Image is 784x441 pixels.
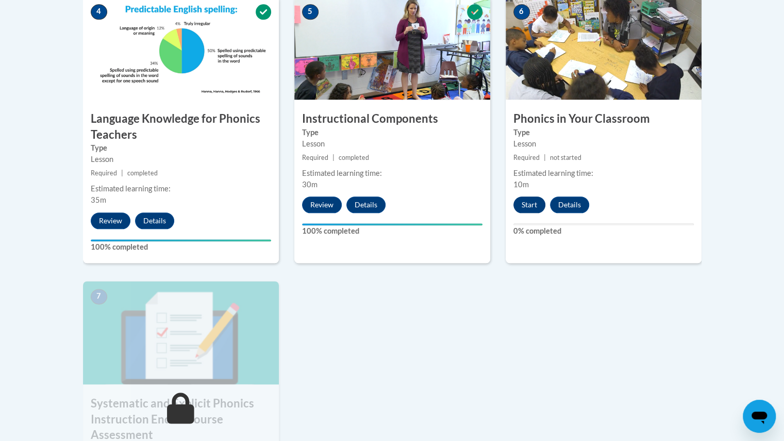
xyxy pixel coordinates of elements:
div: Your progress [302,223,482,225]
div: Lesson [91,154,271,165]
label: 100% completed [91,241,271,253]
span: 4 [91,4,107,20]
button: Review [302,197,342,213]
span: 7 [91,289,107,304]
span: not started [550,154,581,161]
div: Your progress [91,239,271,241]
div: Estimated learning time: [513,168,694,179]
label: Type [302,127,482,138]
h3: Phonics in Your Classroom [506,111,702,127]
span: | [121,169,123,177]
button: Details [346,197,386,213]
button: Review [91,213,130,229]
div: Estimated learning time: [302,168,482,179]
button: Details [550,197,589,213]
div: Lesson [513,138,694,150]
div: Estimated learning time: [91,183,271,194]
label: Type [513,127,694,138]
span: | [332,154,335,161]
span: 5 [302,4,319,20]
span: completed [127,169,158,177]
label: Type [91,142,271,154]
label: 0% completed [513,225,694,237]
label: 100% completed [302,225,482,237]
span: Required [91,169,117,177]
button: Start [513,197,545,213]
span: 10m [513,180,529,189]
button: Details [135,213,174,229]
iframe: Button to launch messaging window [743,400,776,433]
span: Required [513,154,540,161]
span: Required [302,154,328,161]
span: 6 [513,4,530,20]
span: completed [339,154,369,161]
h3: Instructional Components [294,111,490,127]
h3: Language Knowledge for Phonics Teachers [83,111,279,143]
span: | [544,154,546,161]
span: 35m [91,195,106,204]
span: 30m [302,180,318,189]
div: Lesson [302,138,482,150]
img: Course Image [83,281,279,384]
